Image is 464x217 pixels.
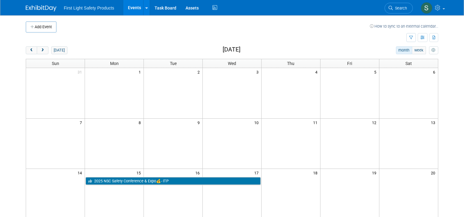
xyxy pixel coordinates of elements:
[313,119,320,126] span: 11
[254,119,261,126] span: 10
[430,119,438,126] span: 13
[313,169,320,177] span: 18
[370,24,438,29] a: How to sync to an external calendar...
[77,68,85,76] span: 31
[256,68,261,76] span: 3
[26,21,56,32] button: Add Event
[51,46,67,54] button: [DATE]
[431,48,435,52] i: Personalize Calendar
[223,46,240,53] h2: [DATE]
[77,169,85,177] span: 14
[429,46,438,54] button: myCustomButton
[37,46,48,54] button: next
[197,119,202,126] span: 9
[170,61,177,66] span: Tue
[393,6,407,10] span: Search
[79,119,85,126] span: 7
[421,2,432,14] img: Steph Willemsen
[197,68,202,76] span: 2
[347,61,352,66] span: Fri
[396,46,412,54] button: month
[138,68,144,76] span: 1
[64,6,114,10] span: First Light Safety Products
[371,169,379,177] span: 19
[195,169,202,177] span: 16
[52,61,59,66] span: Sun
[138,119,144,126] span: 8
[432,68,438,76] span: 6
[385,3,413,13] a: Search
[86,177,261,185] a: 2025 NSC Safety Conference & Expo💰- ITP
[412,46,426,54] button: week
[315,68,320,76] span: 4
[110,61,119,66] span: Mon
[228,61,236,66] span: Wed
[26,5,56,11] img: ExhibitDay
[26,46,37,54] button: prev
[254,169,261,177] span: 17
[287,61,294,66] span: Thu
[374,68,379,76] span: 5
[430,169,438,177] span: 20
[405,61,412,66] span: Sat
[371,119,379,126] span: 12
[136,169,144,177] span: 15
